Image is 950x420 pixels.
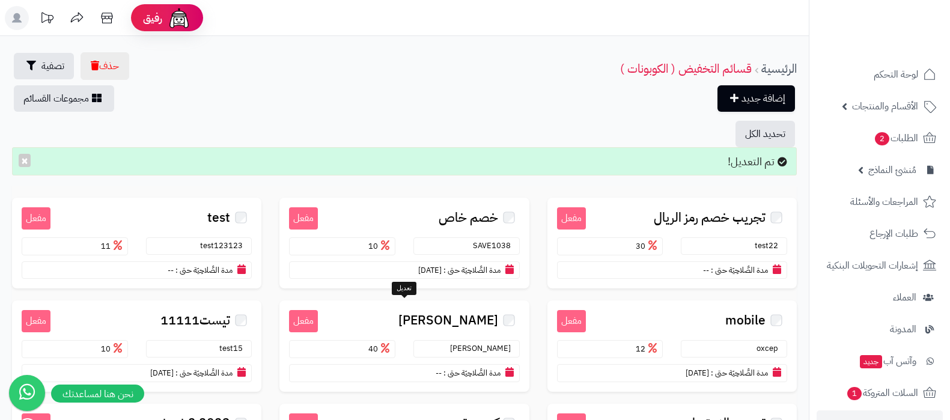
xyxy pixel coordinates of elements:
[859,353,916,370] span: وآتس آب
[557,207,586,230] small: مفعل
[41,59,64,73] span: تصفية
[817,379,943,407] a: السلات المتروكة1
[160,314,230,327] span: تيست11111
[14,85,114,112] a: مجموعات القسائم
[450,342,517,354] small: [PERSON_NAME]
[436,367,442,379] span: --
[101,343,125,355] span: 10
[817,251,943,280] a: إشعارات التحويلات البنكية
[418,264,442,276] span: [DATE]
[14,53,74,79] button: تصفية
[711,367,768,379] small: مدة الصَّلاحِيَة حتى :
[817,219,943,248] a: طلبات الإرجاع
[717,85,795,112] a: إضافة جديد
[32,6,62,33] a: تحديثات المنصة
[757,342,784,354] small: oxcep
[279,198,529,288] a: مفعل خصم خاص SAVE1038 10 مدة الصَّلاحِيَة حتى : [DATE]
[817,60,943,89] a: لوحة التحكم
[620,59,752,78] a: قسائم التخفيض ( الكوبونات )
[868,162,916,178] span: مُنشئ النماذج
[711,264,768,276] small: مدة الصَّلاحِيَة حتى :
[143,11,162,25] span: رفيق
[755,240,784,251] small: test22
[817,283,943,312] a: العملاء
[846,385,918,401] span: السلات المتروكة
[735,121,795,147] button: تحديد الكل
[703,264,709,276] span: --
[827,257,918,274] span: إشعارات التحويلات البنكية
[557,310,586,332] small: مفعل
[817,315,943,344] a: المدونة
[817,124,943,153] a: الطلبات2
[817,347,943,376] a: وآتس آبجديد
[439,211,498,225] span: خصم خاص
[19,154,31,167] button: ×
[167,6,191,30] img: ai-face.png
[725,314,766,327] span: mobile
[547,198,797,288] a: مفعل تجريب خصم رمز الريال test22 30 مدة الصَّلاحِيَة حتى : --
[686,367,709,379] span: [DATE]
[860,355,882,368] span: جديد
[175,264,233,276] small: مدة الصَّلاحِيَة حتى :
[636,343,660,355] span: 12
[852,98,918,115] span: الأقسام والمنتجات
[101,240,125,252] span: 11
[636,240,660,252] span: 30
[289,207,318,230] small: مفعل
[654,211,766,225] span: تجريب خصم رمز الريال
[207,211,230,225] span: test
[893,289,916,306] span: العملاء
[150,367,174,379] span: [DATE]
[200,240,249,251] small: test123123
[12,198,261,288] a: مفعل test test123123 11 مدة الصَّلاحِيَة حتى : --
[874,66,918,83] span: لوحة التحكم
[443,367,501,379] small: مدة الصَّلاحِيَة حتى :
[392,282,416,295] div: تعديل
[473,240,517,251] small: SAVE1038
[12,147,797,176] div: تم التعديل!
[850,193,918,210] span: المراجعات والأسئلة
[368,240,392,252] span: 10
[847,387,862,400] span: 1
[22,310,50,332] small: مفعل
[279,300,529,391] a: مفعل [PERSON_NAME] [PERSON_NAME] 40 مدة الصَّلاحِيَة حتى : --
[81,52,129,80] button: حذف
[869,225,918,242] span: طلبات الإرجاع
[175,367,233,379] small: مدة الصَّلاحِيَة حتى :
[289,310,318,332] small: مفعل
[398,314,498,327] span: [PERSON_NAME]
[368,343,392,355] span: 40
[219,342,249,354] small: test15
[874,130,918,147] span: الطلبات
[443,264,501,276] small: مدة الصَّلاحِيَة حتى :
[168,264,174,276] span: --
[12,300,261,391] a: مفعل تيست11111 test15 10 مدة الصَّلاحِيَة حتى : [DATE]
[547,300,797,391] a: مفعل mobile oxcep 12 مدة الصَّلاحِيَة حتى : [DATE]
[761,59,797,78] a: الرئيسية
[890,321,916,338] span: المدونة
[875,132,889,145] span: 2
[817,187,943,216] a: المراجعات والأسئلة
[22,207,50,230] small: مفعل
